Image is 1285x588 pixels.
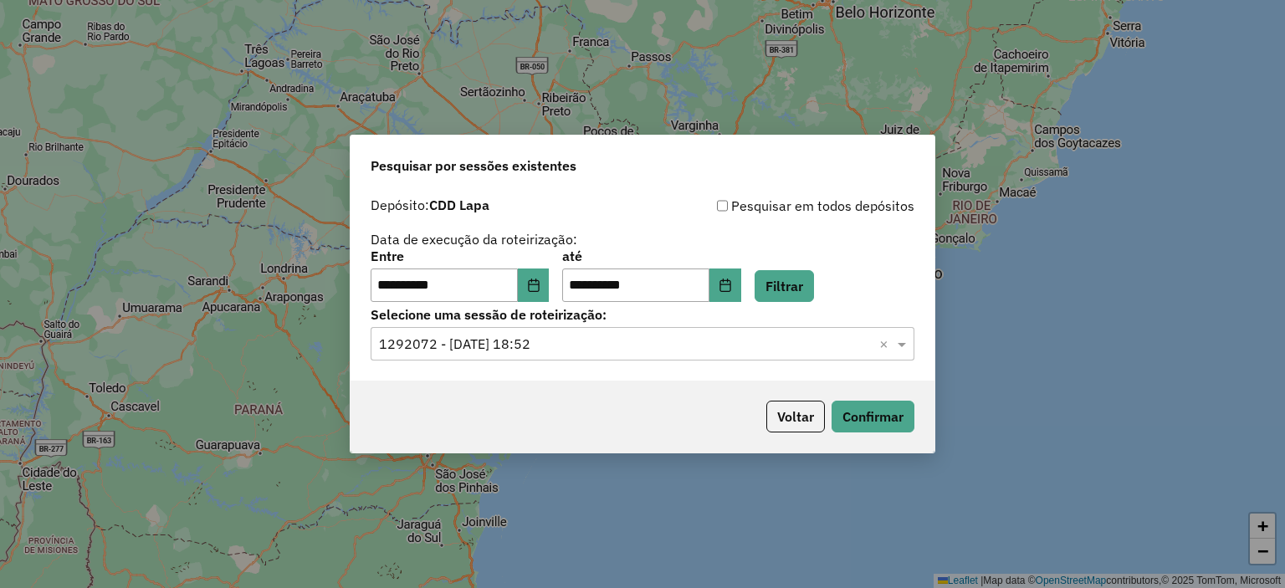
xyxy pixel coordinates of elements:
[832,401,914,432] button: Confirmar
[371,156,576,176] span: Pesquisar por sessões existentes
[371,229,577,249] label: Data de execução da roteirização:
[562,246,740,266] label: até
[518,268,550,302] button: Choose Date
[371,304,914,325] label: Selecione uma sessão de roteirização:
[371,246,549,266] label: Entre
[371,195,489,215] label: Depósito:
[879,334,893,354] span: Clear all
[429,197,489,213] strong: CDD Lapa
[642,196,914,216] div: Pesquisar em todos depósitos
[766,401,825,432] button: Voltar
[709,268,741,302] button: Choose Date
[755,270,814,302] button: Filtrar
